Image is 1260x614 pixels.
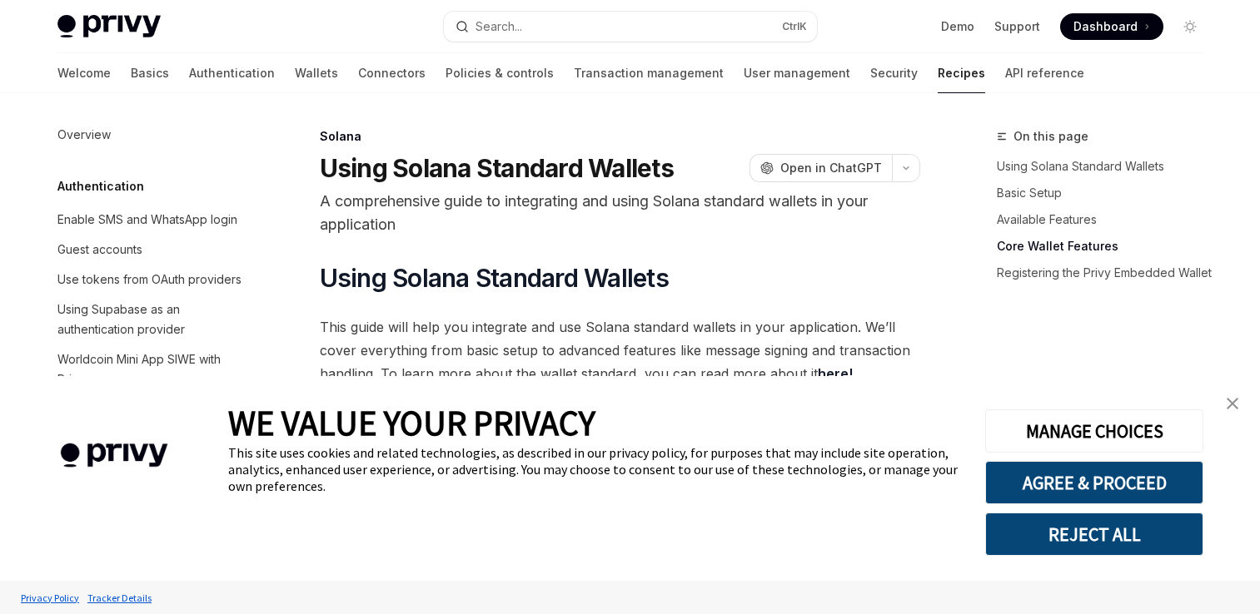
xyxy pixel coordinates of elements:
a: Basic Setup [997,180,1217,206]
div: This site uses cookies and related technologies, as described in our privacy policy, for purposes... [228,444,960,494]
a: Demo [941,18,974,35]
img: close banner [1227,398,1238,409]
a: Tracker Details [83,583,156,612]
a: Transaction management [574,53,724,93]
a: Worldcoin Mini App SIWE with Privy [44,344,257,394]
span: On this page [1013,126,1088,146]
div: Guest accounts [57,240,142,260]
span: Ctrl K [782,20,807,33]
a: Enable SMS and WhatsApp login [44,205,257,235]
h5: Authentication [57,176,144,196]
a: API reference [1005,53,1084,93]
a: here! [818,365,853,383]
a: Policies & controls [446,53,554,93]
a: Overview [44,120,257,150]
a: Using Solana Standard Wallets [997,153,1217,180]
button: Search...CtrlK [444,12,817,42]
span: Dashboard [1073,18,1138,35]
a: Support [994,18,1040,35]
span: Using Solana Standard Wallets [320,263,669,293]
a: Available Features [997,206,1217,233]
div: Enable SMS and WhatsApp login [57,210,237,230]
a: Guest accounts [44,235,257,265]
div: Use tokens from OAuth providers [57,270,242,290]
button: MANAGE CHOICES [985,409,1203,453]
h1: Using Solana Standard Wallets [320,153,674,183]
span: WE VALUE YOUR PRIVACY [228,401,595,444]
a: User management [744,53,850,93]
a: Connectors [358,53,426,93]
button: Toggle dark mode [1177,13,1203,40]
a: Authentication [189,53,275,93]
div: Solana [320,128,920,145]
a: Security [870,53,918,93]
a: Recipes [938,53,985,93]
span: This guide will help you integrate and use Solana standard wallets in your application. We’ll cov... [320,315,920,385]
img: light logo [57,15,161,38]
div: Worldcoin Mini App SIWE with Privy [57,349,247,389]
div: Using Supabase as an authentication provider [57,300,247,339]
span: Open in ChatGPT [780,160,882,176]
a: Basics [131,53,169,93]
a: Using Supabase as an authentication provider [44,295,257,344]
p: A comprehensive guide to integrating and using Solana standard wallets in your application [320,190,920,236]
button: AGREE & PROCEED [985,461,1203,504]
a: close banner [1216,387,1249,420]
div: Overview [57,125,111,145]
a: Wallets [295,53,338,93]
div: Search... [476,17,522,37]
a: Core Wallet Features [997,233,1217,260]
img: company logo [25,419,203,492]
a: Registering the Privy Embedded Wallet [997,260,1217,286]
a: Welcome [57,53,111,93]
a: Use tokens from OAuth providers [44,265,257,295]
button: Open in ChatGPT [750,154,892,182]
a: Privacy Policy [17,583,83,612]
button: REJECT ALL [985,512,1203,556]
a: Dashboard [1060,13,1163,40]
